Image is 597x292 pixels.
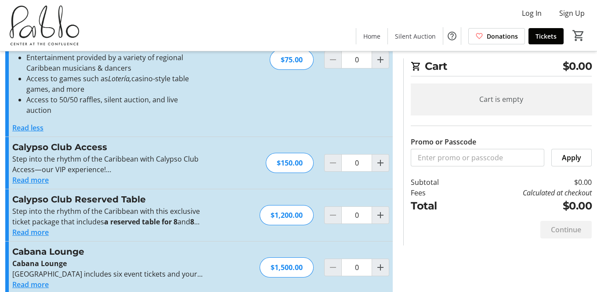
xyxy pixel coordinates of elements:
[559,8,585,18] span: Sign Up
[528,28,564,44] a: Tickets
[552,6,592,20] button: Sign Up
[12,123,43,133] button: Read less
[260,205,314,225] div: $1,200.00
[411,83,592,115] div: Cart is empty
[571,28,586,43] button: Cart
[372,207,389,224] button: Increment by one
[411,177,463,187] td: Subtotal
[108,74,131,83] em: Lotería,
[463,177,592,187] td: $0.00
[515,6,549,20] button: Log In
[26,73,204,94] li: Access to games such as casino-style table games, and more
[260,257,314,278] div: $1,500.00
[341,259,372,276] input: Cabana Lounge Quantity
[487,32,518,41] span: Donations
[551,149,592,166] button: Apply
[388,28,443,44] a: Silent Auction
[26,94,204,115] li: Access to 50/50 raffles, silent auction, and live auction
[341,206,372,224] input: Calypso Club Reserved Table Quantity
[468,28,525,44] a: Donations
[372,51,389,68] button: Increment by one
[535,32,557,41] span: Tickets
[12,206,204,227] p: Step into the rhythm of the Caribbean with this exclusive ticket package that includes and —our u...
[270,50,314,70] div: $75.00
[411,187,463,198] td: Fees
[12,259,67,268] strong: Cabana Lounge
[12,227,49,238] button: Read more
[341,51,372,68] input: General Admission Quantity
[395,32,436,41] span: Silent Auction
[12,245,204,258] h3: Cabana Lounge
[562,152,581,163] span: Apply
[266,153,314,173] div: $150.00
[12,141,204,154] h3: Calypso Club Access
[372,259,389,276] button: Increment by one
[26,52,204,73] li: Entertainment provided by a variety of regional Caribbean musicians & dancers
[12,279,49,290] button: Read more
[463,198,592,214] td: $0.00
[5,4,83,47] img: Pablo Center's Logo
[411,198,463,214] td: Total
[463,187,592,198] td: Calculated at checkout
[12,154,204,175] p: Step into the rhythm of the Caribbean with Calypso Club Access—our VIP experience!
[372,155,389,171] button: Increment by one
[411,149,544,166] input: Enter promo or passcode
[443,27,461,45] button: Help
[522,8,542,18] span: Log In
[356,28,387,44] a: Home
[411,58,592,76] h2: Cart
[563,58,592,74] span: $0.00
[363,32,380,41] span: Home
[104,217,177,227] strong: a reserved table for 8
[12,269,204,279] p: [GEOGRAPHIC_DATA] includes six event tickets and your own private cabana-style seating area.
[411,137,476,147] label: Promo or Passcode
[12,193,204,206] h3: Calypso Club Reserved Table
[12,175,49,185] button: Read more
[341,154,372,172] input: Calypso Club Access Quantity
